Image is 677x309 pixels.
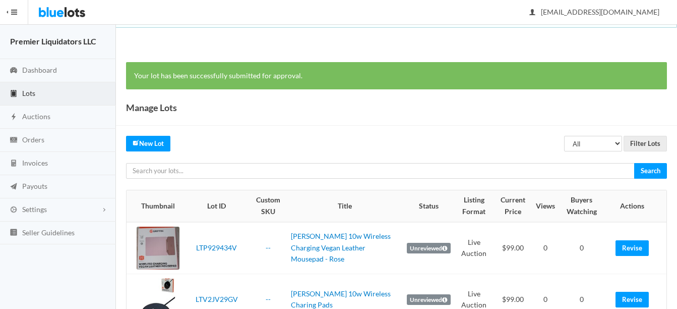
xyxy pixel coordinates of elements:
[22,159,48,167] span: Invoices
[22,205,47,214] span: Settings
[455,190,494,222] th: Listing Format
[532,190,559,222] th: Views
[196,295,238,303] a: LTV2JV29GV
[616,292,649,307] a: Revise
[22,66,57,74] span: Dashboard
[22,89,35,97] span: Lots
[9,182,19,192] ion-icon: paper plane
[9,136,19,145] ion-icon: cash
[126,136,170,151] a: createNew Lot
[196,243,237,252] a: LTP929434V
[9,113,19,122] ion-icon: flash
[494,190,532,222] th: Current Price
[291,232,391,263] a: [PERSON_NAME] 10w Wireless Charging Vegan Leather Mousepad - Rose
[266,243,271,252] a: --
[22,228,75,237] span: Seller Guidelines
[266,295,271,303] a: --
[287,190,403,222] th: Title
[9,228,19,238] ion-icon: list box
[532,222,559,274] td: 0
[133,139,139,146] ion-icon: create
[134,70,659,82] p: Your lot has been successfully submitted for approval.
[126,163,635,179] input: Search your lots...
[634,163,667,179] input: Search
[9,159,19,169] ion-icon: calculator
[22,135,44,144] span: Orders
[494,222,532,274] td: $99.00
[530,8,659,16] span: [EMAIL_ADDRESS][DOMAIN_NAME]
[22,112,50,121] span: Auctions
[250,190,287,222] th: Custom SKU
[559,190,604,222] th: Buyers Watching
[604,190,666,222] th: Actions
[559,222,604,274] td: 0
[527,8,537,18] ion-icon: person
[9,66,19,76] ion-icon: speedometer
[407,243,451,254] label: Unreviewed
[183,190,250,222] th: Lot ID
[126,100,177,115] h1: Manage Lots
[22,182,47,190] span: Payouts
[407,294,451,305] label: Unreviewed
[403,190,455,222] th: Status
[9,205,19,215] ion-icon: cog
[9,89,19,99] ion-icon: clipboard
[455,222,494,274] td: Live Auction
[624,136,667,151] input: Filter Lots
[10,36,96,46] strong: Premier Liquidators LLC
[127,190,183,222] th: Thumbnail
[616,240,649,256] a: Revise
